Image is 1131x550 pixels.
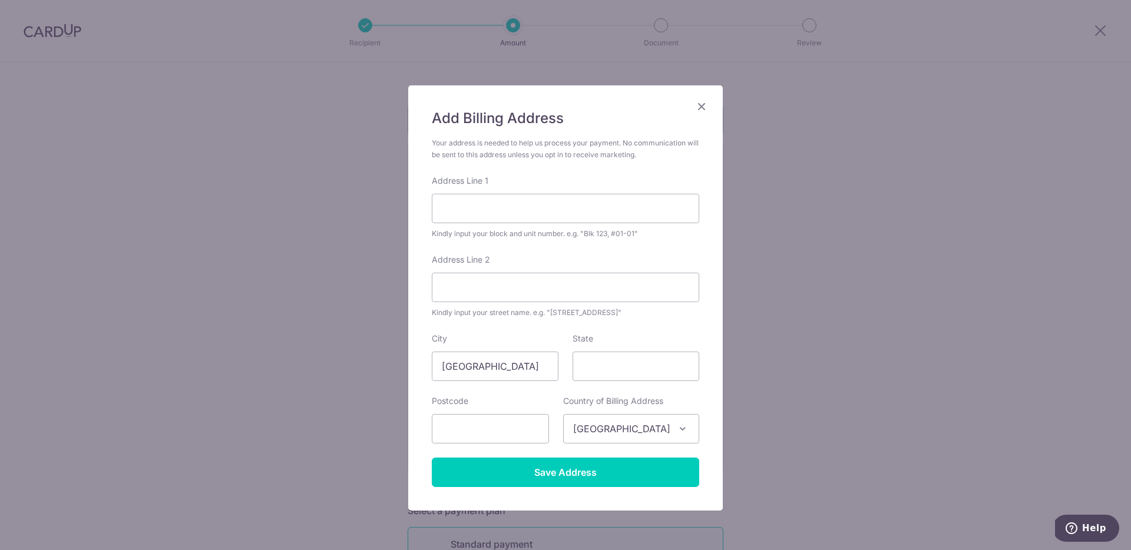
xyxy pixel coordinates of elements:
span: Singapore [564,415,699,443]
div: Your address is needed to help us process your payment. No communication will be sent to this add... [432,137,699,161]
label: Address Line 2 [432,254,490,266]
span: Singapore [563,414,699,443]
div: Kindly input your street name. e.g. "[STREET_ADDRESS]" [432,307,699,319]
label: City [432,333,447,344]
h5: Add Billing Address [432,109,699,128]
label: State [573,333,593,344]
button: Close [695,100,709,114]
input: Save Address [432,458,699,487]
div: Kindly input your block and unit number. e.g. "Blk 123, #01-01" [432,228,699,240]
label: Postcode [432,395,468,407]
label: Country of Billing Address [563,395,663,407]
label: Address Line 1 [432,175,488,187]
iframe: Opens a widget where you can find more information [1055,515,1119,544]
